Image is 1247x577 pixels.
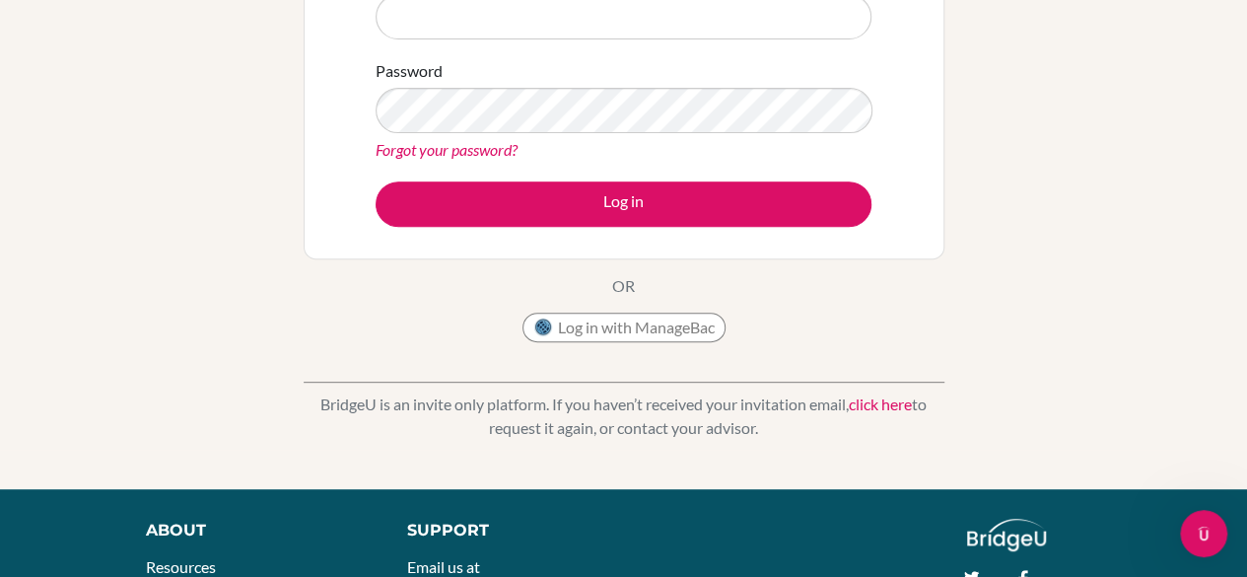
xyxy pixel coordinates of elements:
[1180,510,1227,557] iframe: Intercom live chat
[612,274,635,298] p: OR
[376,140,518,159] a: Forgot your password?
[146,519,363,542] div: About
[304,393,944,440] p: BridgeU is an invite only platform. If you haven’t received your invitation email, to request it ...
[146,557,216,576] a: Resources
[967,519,1047,551] img: logo_white@2x-f4f0deed5e89b7ecb1c2cc34c3e3d731f90f0f143d5ea2071677605dd97b5244.png
[376,59,443,83] label: Password
[849,395,912,413] a: click here
[522,313,726,342] button: Log in with ManageBac
[376,181,871,227] button: Log in
[407,519,604,542] div: Support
